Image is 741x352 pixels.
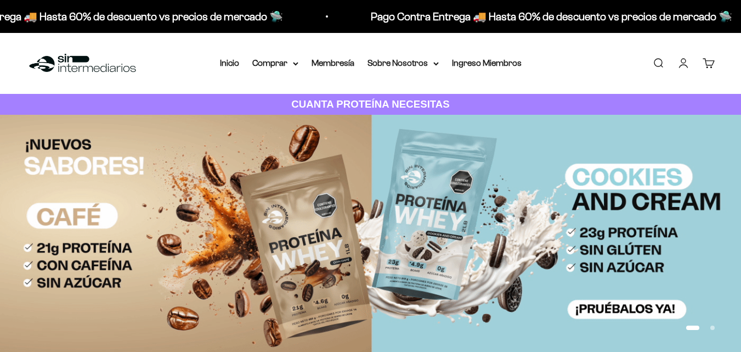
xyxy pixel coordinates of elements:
[220,58,239,68] a: Inicio
[367,56,439,70] summary: Sobre Nosotros
[369,8,731,25] p: Pago Contra Entrega 🚚 Hasta 60% de descuento vs precios de mercado 🛸
[252,56,298,70] summary: Comprar
[312,58,354,68] a: Membresía
[291,98,450,110] strong: CUANTA PROTEÍNA NECESITAS
[452,58,522,68] a: Ingreso Miembros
